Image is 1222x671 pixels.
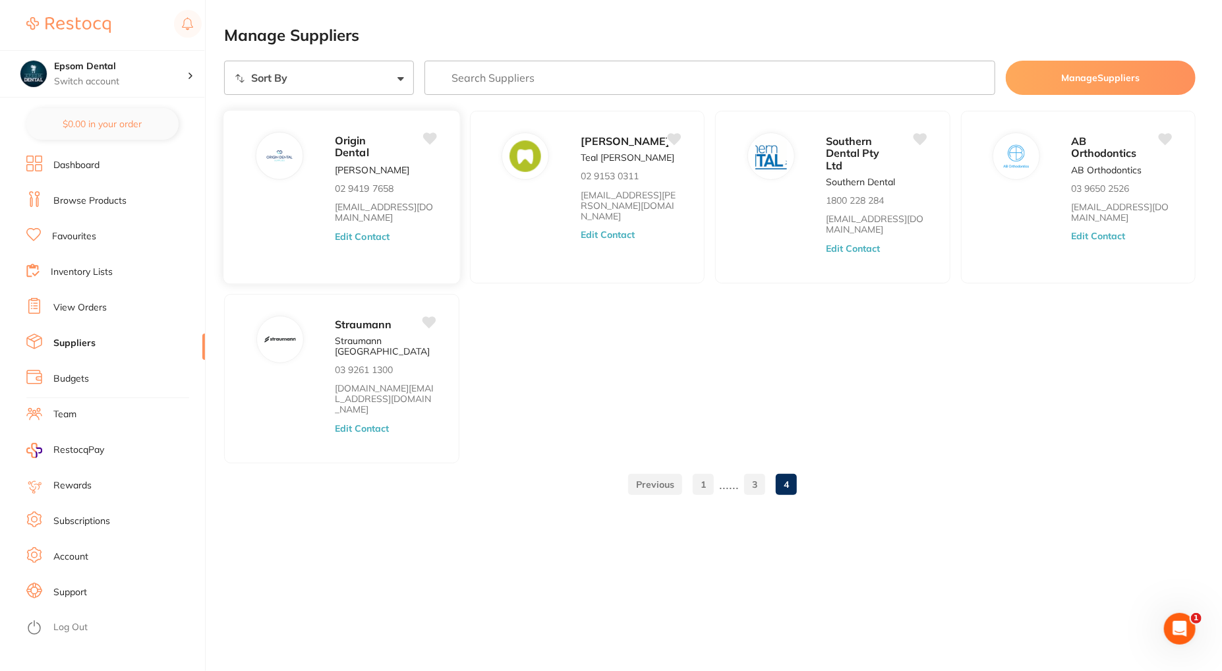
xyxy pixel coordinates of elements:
button: Edit Contact [335,423,389,434]
a: Rewards [53,479,92,492]
p: 03 9650 2526 [1072,183,1130,194]
span: Southern Dental Pty Ltd [826,134,879,172]
span: Origin Dental [335,134,369,160]
h2: Manage Suppliers [224,26,1196,45]
button: Edit Contact [581,229,635,240]
p: 03 9261 1300 [335,365,393,375]
img: Restocq Logo [26,17,111,33]
p: Southern Dental [826,177,895,187]
a: Log Out [53,621,88,634]
img: Southern Dental Pty Ltd [755,140,787,172]
img: Kulzer [509,140,541,172]
button: $0.00 in your order [26,108,179,140]
button: Edit Contact [335,231,390,242]
a: 4 [776,471,797,498]
button: Edit Contact [1072,231,1126,241]
span: AB Orthodontics [1072,134,1137,160]
a: 3 [744,471,765,498]
a: [EMAIL_ADDRESS][DOMAIN_NAME] [1072,202,1171,223]
p: 02 9153 0311 [581,171,639,181]
a: Suppliers [53,337,96,350]
a: [DOMAIN_NAME][EMAIL_ADDRESS][DOMAIN_NAME] [335,383,434,415]
input: Search Suppliers [424,61,995,95]
p: ...... [719,477,739,492]
a: [EMAIL_ADDRESS][DOMAIN_NAME] [335,202,436,223]
button: Log Out [26,618,201,639]
a: 1 [693,471,714,498]
a: Dashboard [53,159,100,172]
a: Account [53,550,88,564]
span: [PERSON_NAME] [581,134,670,148]
p: Teal [PERSON_NAME] [581,152,674,163]
a: Support [53,586,87,599]
iframe: Intercom live chat [1164,613,1196,645]
img: Origin Dental [264,140,295,171]
a: Favourites [52,230,96,243]
p: AB Orthodontics [1072,165,1142,175]
a: [EMAIL_ADDRESS][PERSON_NAME][DOMAIN_NAME] [581,190,680,221]
a: RestocqPay [26,443,104,458]
a: Budgets [53,372,89,386]
span: 1 [1191,613,1202,624]
a: Browse Products [53,194,127,208]
a: [EMAIL_ADDRESS][DOMAIN_NAME] [826,214,925,235]
img: Straumann [264,324,296,355]
p: 1800 228 284 [826,195,884,206]
span: Straumann [335,318,392,331]
a: Subscriptions [53,515,110,528]
a: Restocq Logo [26,10,111,40]
a: View Orders [53,301,107,314]
p: 02 9419 7658 [335,183,393,194]
h4: Epsom Dental [54,60,187,73]
a: Team [53,408,76,421]
button: ManageSuppliers [1006,61,1196,95]
p: Straumann [GEOGRAPHIC_DATA] [335,335,434,357]
a: Inventory Lists [51,266,113,279]
button: Edit Contact [826,243,880,254]
p: [PERSON_NAME] [335,164,409,175]
img: Epsom Dental [20,61,47,87]
img: AB Orthodontics [1001,140,1032,172]
span: RestocqPay [53,444,104,457]
img: RestocqPay [26,443,42,458]
p: Switch account [54,75,187,88]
